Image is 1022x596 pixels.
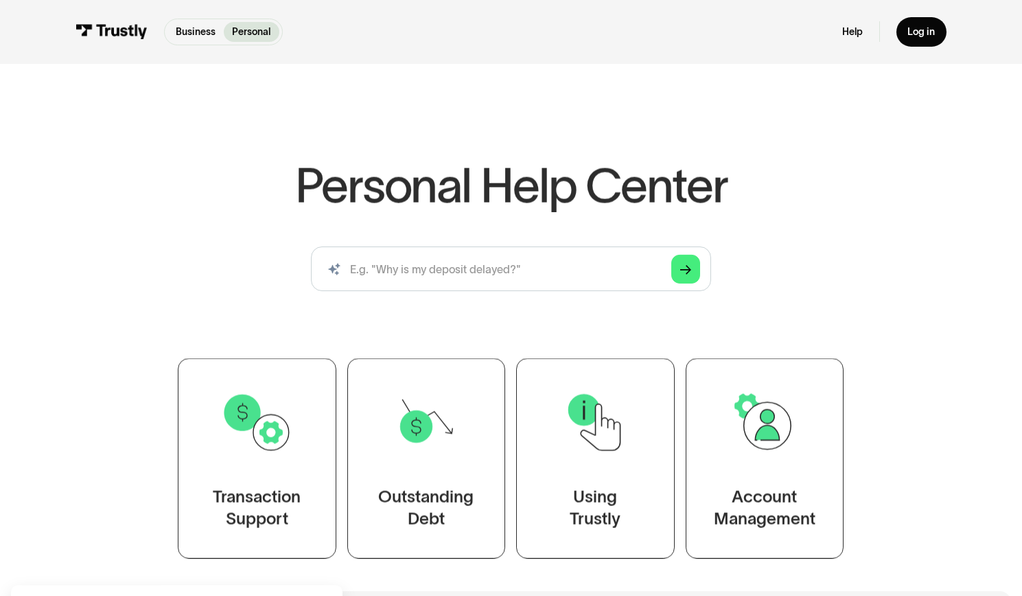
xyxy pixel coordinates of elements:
[907,25,935,38] div: Log in
[842,25,863,38] a: Help
[295,161,728,209] h1: Personal Help Center
[896,17,946,46] a: Log in
[714,486,815,530] div: Account Management
[570,486,621,530] div: Using Trustly
[224,22,279,42] a: Personal
[311,247,712,290] input: search
[347,358,506,559] a: OutstandingDebt
[311,247,712,290] form: Search
[686,358,844,559] a: AccountManagement
[232,25,270,39] p: Personal
[167,22,224,42] a: Business
[379,486,474,530] div: Outstanding Debt
[516,358,675,559] a: UsingTrustly
[76,24,148,39] img: Trustly Logo
[178,358,336,559] a: TransactionSupport
[213,486,301,530] div: Transaction Support
[176,25,216,39] p: Business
